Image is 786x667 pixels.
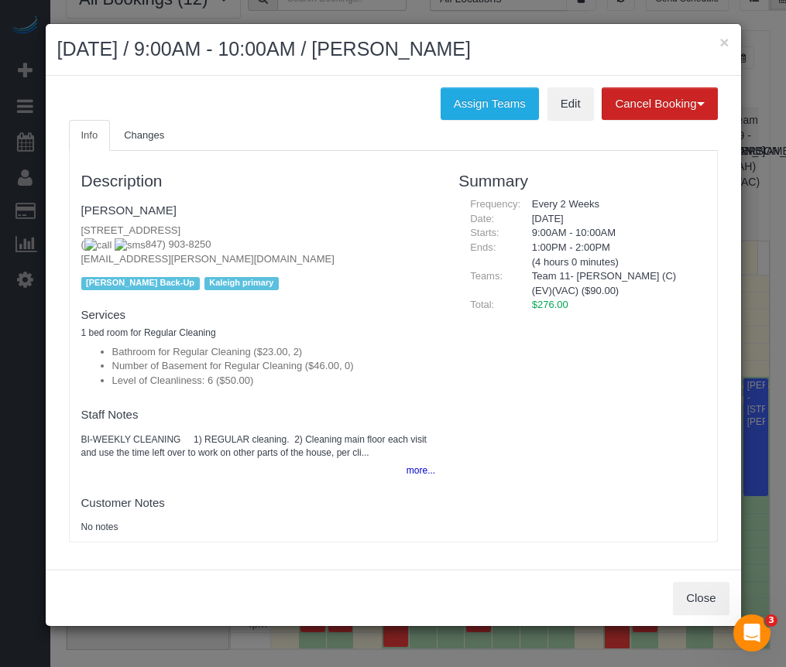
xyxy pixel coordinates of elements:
div: 9:00AM - 10:00AM [520,226,705,241]
span: Total: [470,299,494,310]
img: sms [115,238,146,253]
h4: Staff Notes [81,409,436,422]
h5: 1 bed room for Regular Cleaning [81,328,436,338]
button: Cancel Booking [602,87,717,120]
span: Ends: [470,241,496,253]
h4: Services [81,309,436,322]
span: $276.00 [532,299,568,310]
h2: [DATE] / 9:00AM - 10:00AM / [PERSON_NAME] [57,36,729,63]
img: call [84,238,112,253]
span: 3 [765,614,777,627]
span: [PERSON_NAME] Back-Up [81,277,200,289]
pre: BI-WEEKLY CLEANING 1) REGULAR cleaning. 2) Cleaning main floor each visit and use the time left o... [81,433,436,460]
h4: Customer Notes [81,497,436,510]
span: Starts: [470,227,499,238]
h3: Summary [458,172,705,190]
span: Teams: [470,270,503,282]
div: 1:00PM - 2:00PM (4 hours 0 minutes) [520,241,705,269]
h3: Description [81,172,436,190]
p: [STREET_ADDRESS] [EMAIL_ADDRESS][PERSON_NAME][DOMAIN_NAME] [81,224,436,267]
div: [DATE] [520,212,705,227]
span: Frequency: [470,198,520,210]
span: Date: [470,213,494,224]
button: Close [673,582,729,614]
div: Every 2 Weeks [520,197,705,212]
span: Changes [124,129,164,141]
span: Info [81,129,98,141]
span: Kaleigh primary [204,277,279,289]
button: more... [397,460,435,482]
li: Bathroom for Regular Cleaning ($23.00, 2) [112,345,436,360]
button: × [719,34,729,50]
button: Assign Teams [441,87,539,120]
a: [PERSON_NAME] [81,204,177,217]
iframe: Intercom live chat [733,614,771,652]
a: Info [69,120,111,152]
pre: No notes [81,521,436,534]
a: Changes [112,120,177,152]
li: Team 11- [PERSON_NAME] (C)(EV)(VAC) ($90.00) [532,269,694,298]
a: Edit [547,87,594,120]
li: Number of Basement for Regular Cleaning ($46.00, 0) [112,359,436,374]
span: ( 847) 903-8250 [81,238,211,250]
li: Level of Cleanliness: 6 ($50.00) [112,374,436,388]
